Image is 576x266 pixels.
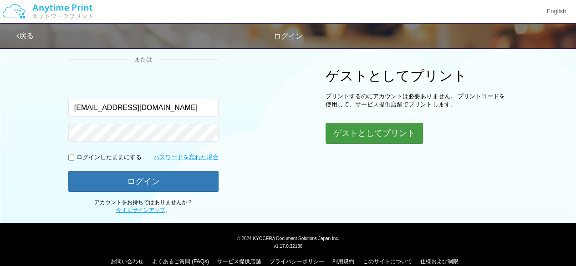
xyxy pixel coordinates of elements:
input: メールアドレス [68,99,219,117]
a: サービス提供店舗 [217,258,261,265]
span: 。 [116,207,171,213]
p: プリントするのにアカウントは必要ありません。 プリントコードを使用して、サービス提供店舗でプリントします。 [326,92,508,109]
a: 利用規約 [332,258,354,265]
p: アカウントをお持ちではありませんか？ [68,199,219,214]
span: © 2024 KYOCERA Document Solutions Japan Inc. [237,235,339,241]
a: 戻る [16,32,34,40]
button: ログイン [68,171,219,192]
a: お問い合わせ [111,258,143,265]
a: このサイトについて [362,258,412,265]
h1: ゲストとしてプリント [326,68,508,83]
a: 今すぐサインアップ [116,207,165,213]
button: ゲストとしてプリント [326,123,423,144]
a: よくあるご質問 (FAQs) [152,258,209,265]
p: ログインしたままにする [76,153,142,162]
div: または [68,55,219,64]
a: パスワードを忘れた場合 [153,153,219,162]
a: プライバシーポリシー [270,258,324,265]
a: 仕様および制限 [420,258,459,265]
span: ログイン [274,32,303,40]
span: v1.17.0.32136 [274,243,302,249]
